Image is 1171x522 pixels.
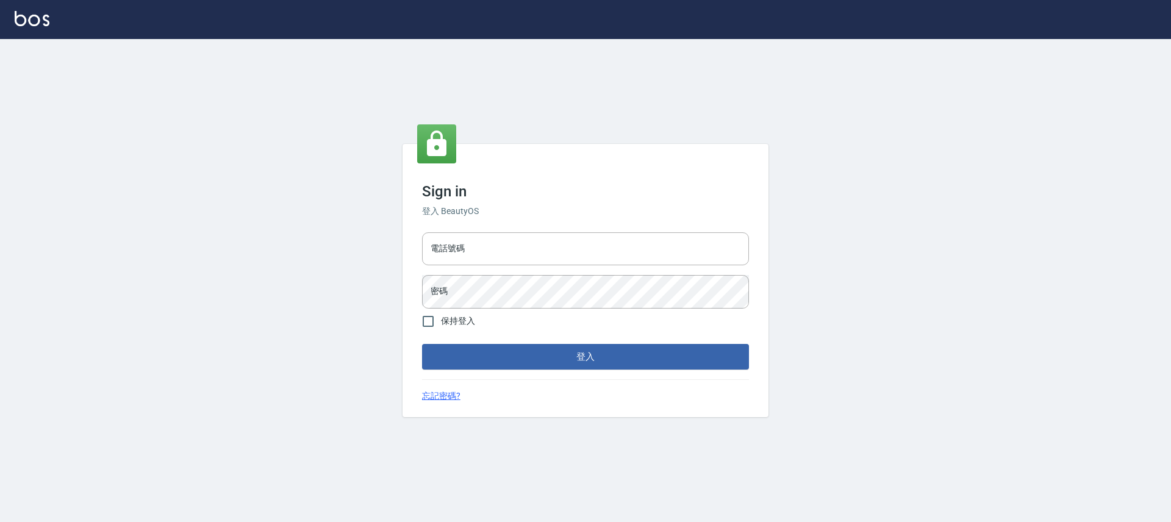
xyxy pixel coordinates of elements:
[422,205,749,218] h6: 登入 BeautyOS
[422,344,749,370] button: 登入
[15,11,49,26] img: Logo
[441,315,475,327] span: 保持登入
[422,390,460,402] a: 忘記密碼?
[422,183,749,200] h3: Sign in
